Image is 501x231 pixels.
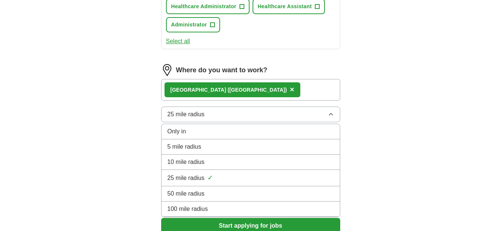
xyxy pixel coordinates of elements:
span: × [290,85,294,94]
span: 25 mile radius [167,174,205,183]
span: ([GEOGRAPHIC_DATA]) [228,87,287,93]
span: Healthcare Assistant [258,3,312,10]
span: ✓ [207,173,213,183]
span: 10 mile radius [167,158,205,167]
span: 50 mile radius [167,189,205,198]
span: 5 mile radius [167,142,201,151]
span: 100 mile radius [167,205,208,213]
button: 25 mile radius [161,107,340,122]
label: Where do you want to work? [176,65,267,75]
strong: [GEOGRAPHIC_DATA] [170,87,226,93]
button: Select all [166,37,190,46]
img: location.png [161,64,173,76]
span: Healthcare Administrator [171,3,237,10]
span: Only in [167,127,186,136]
span: 25 mile radius [167,110,205,119]
button: × [290,84,294,95]
button: Administrator [166,17,220,32]
span: Administrator [171,21,207,29]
